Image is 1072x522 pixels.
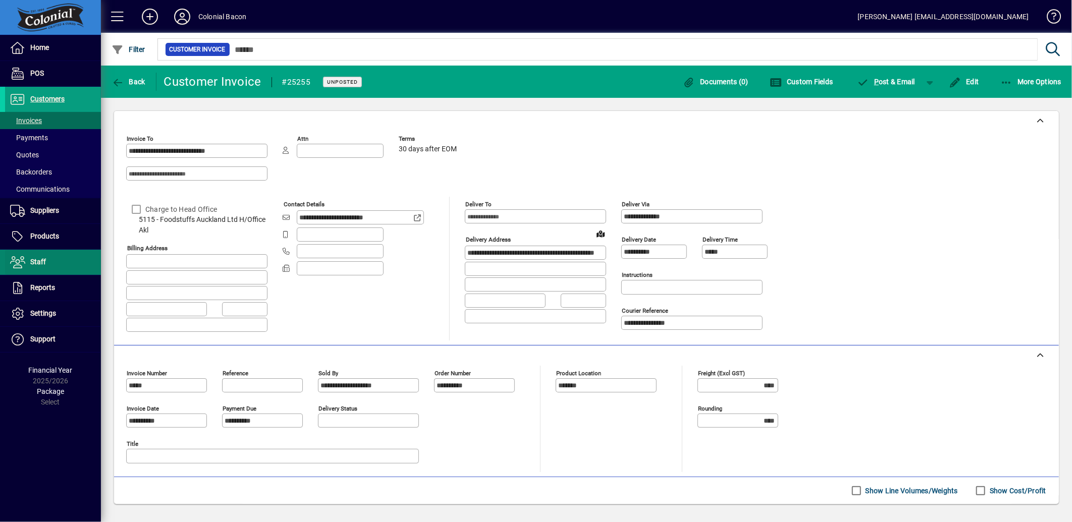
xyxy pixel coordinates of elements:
[852,73,921,91] button: Post & Email
[134,8,166,26] button: Add
[30,309,56,317] span: Settings
[297,135,308,142] mat-label: Attn
[127,440,138,447] mat-label: Title
[5,181,101,198] a: Communications
[30,232,59,240] span: Products
[593,225,609,242] a: View on map
[5,198,101,223] a: Suppliers
[399,136,459,142] span: Terms
[30,69,44,77] span: POS
[30,206,59,214] span: Suppliers
[30,258,46,266] span: Staff
[127,135,153,142] mat-label: Invoice To
[112,45,145,53] span: Filter
[198,9,246,25] div: Colonial Bacon
[127,404,159,412] mat-label: Invoice date
[435,369,471,376] mat-label: Order number
[5,301,101,326] a: Settings
[698,369,745,376] mat-label: Freight (excl GST)
[30,283,55,292] span: Reports
[1000,78,1062,86] span: More Options
[703,236,738,243] mat-label: Delivery time
[127,369,167,376] mat-label: Invoice number
[282,74,311,90] div: #25255
[5,163,101,181] a: Backorders
[622,271,653,278] mat-label: Instructions
[10,168,52,176] span: Backorders
[30,43,49,51] span: Home
[5,250,101,275] a: Staff
[5,35,101,61] a: Home
[29,366,73,374] span: Financial Year
[5,327,101,352] a: Support
[327,79,358,85] span: Unposted
[10,117,42,125] span: Invoices
[170,44,226,54] span: Customer Invoice
[109,73,148,91] button: Back
[164,74,261,90] div: Customer Invoice
[5,112,101,129] a: Invoices
[622,201,650,208] mat-label: Deliver via
[556,369,601,376] mat-label: Product location
[109,40,148,59] button: Filter
[622,307,668,314] mat-label: Courier Reference
[949,78,979,86] span: Edit
[223,369,248,376] mat-label: Reference
[37,387,64,395] span: Package
[5,61,101,86] a: POS
[10,185,70,193] span: Communications
[126,214,267,236] span: 5115 - Foodstuffs Auckland Ltd H/Office Akl
[864,486,958,496] label: Show Line Volumes/Weights
[5,275,101,301] a: Reports
[465,201,492,208] mat-label: Deliver To
[998,73,1064,91] button: More Options
[318,404,357,412] mat-label: Delivery status
[946,73,982,91] button: Edit
[698,404,722,412] mat-label: Rounding
[10,134,48,142] span: Payments
[857,78,916,86] span: ost & Email
[10,151,39,159] span: Quotes
[622,236,656,243] mat-label: Delivery date
[767,73,836,91] button: Custom Fields
[858,9,1029,25] div: [PERSON_NAME] [EMAIL_ADDRESS][DOMAIN_NAME]
[30,95,65,103] span: Customers
[1039,2,1059,35] a: Knowledge Base
[683,78,748,86] span: Documents (0)
[101,73,156,91] app-page-header-button: Back
[988,486,1046,496] label: Show Cost/Profit
[112,78,145,86] span: Back
[874,78,879,86] span: P
[318,369,338,376] mat-label: Sold by
[399,145,457,153] span: 30 days after EOM
[30,335,56,343] span: Support
[5,129,101,146] a: Payments
[5,146,101,163] a: Quotes
[770,78,833,86] span: Custom Fields
[223,404,256,412] mat-label: Payment due
[680,73,751,91] button: Documents (0)
[5,224,101,249] a: Products
[166,8,198,26] button: Profile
